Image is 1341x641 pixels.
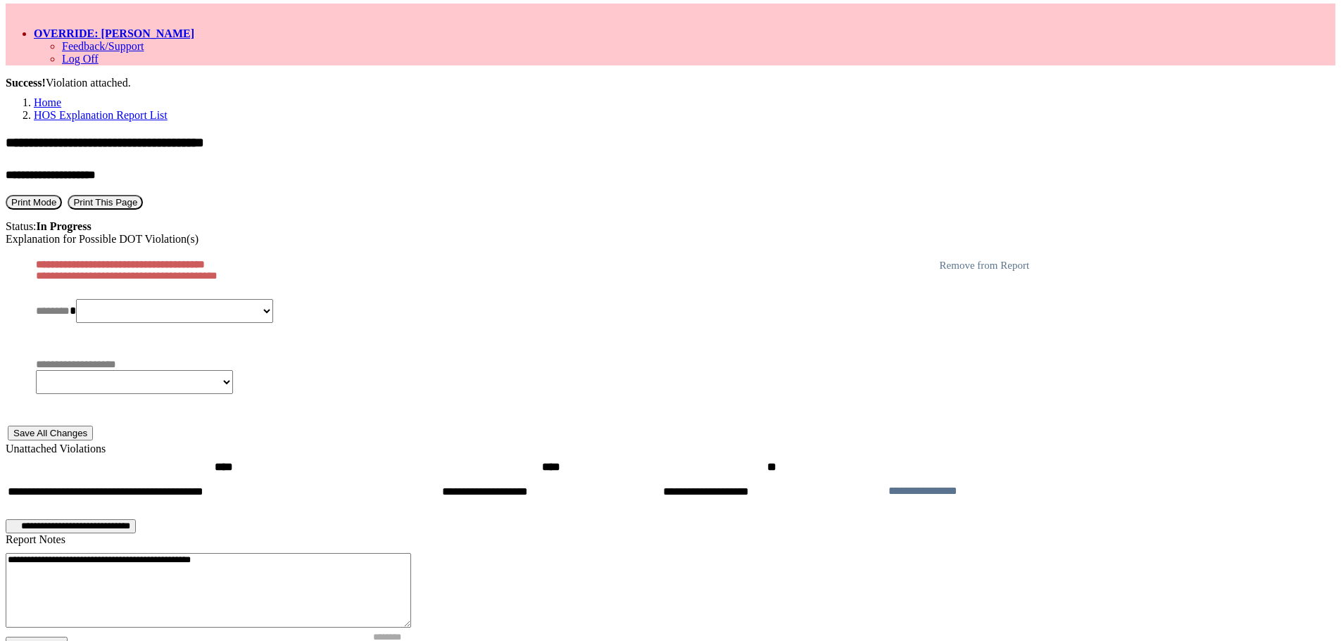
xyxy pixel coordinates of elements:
button: Print This Page [68,195,143,210]
a: Feedback/Support [62,40,144,52]
button: Save [8,426,93,440]
div: Violation attached. [6,77,1335,89]
div: Status: [6,220,1335,233]
a: Log Off [62,53,99,65]
div: Report Notes [6,533,1335,546]
strong: In Progress [37,220,92,232]
div: Unattached Violations [6,443,1335,455]
button: Remove from Report [936,259,1033,272]
div: Explanation for Possible DOT Violation(s) [6,233,1335,246]
button: Print Mode [6,195,62,210]
a: OVERRIDE: [PERSON_NAME] [34,27,194,39]
b: Success! [6,77,46,89]
a: HOS Explanation Report List [34,109,168,121]
a: Home [34,96,61,108]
